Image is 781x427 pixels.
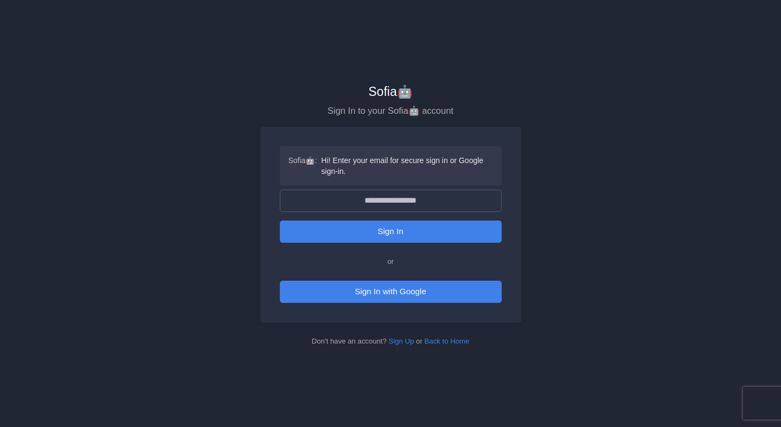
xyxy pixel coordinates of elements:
p: Sign In to your Sofia🤖 account [260,103,521,118]
button: Sign In [280,221,502,243]
strong: Sofia🤖 : [289,155,317,177]
span: Hi! Enter your email for secure sign in or Google sign-in. [321,155,492,177]
a: Sign Up [389,337,414,345]
h2: Sofia🤖 [260,85,521,100]
div: Don't have an account? or [260,335,521,347]
button: Sign In with Google [280,281,502,303]
a: Back to Home [425,337,470,345]
div: or [280,256,502,267]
